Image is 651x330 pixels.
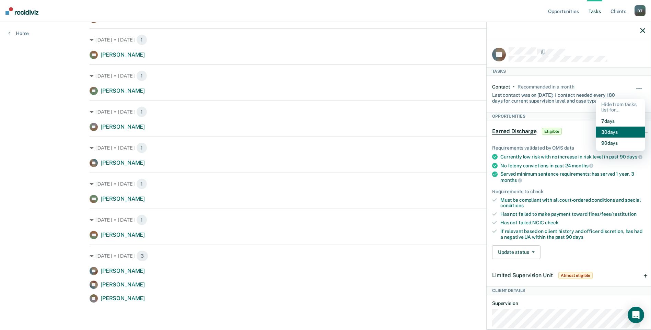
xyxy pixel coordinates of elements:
span: months [500,177,522,183]
div: Hide from tasks list for... [596,99,645,116]
span: months [572,163,593,168]
div: [DATE] • [DATE] [90,70,561,81]
span: 1 [136,142,147,153]
div: Served minimum sentence requirements: has served 1 year, 3 [500,171,645,183]
img: Recidiviz [5,7,38,15]
div: [DATE] • [DATE] [90,142,561,153]
span: [PERSON_NAME] [101,232,145,238]
span: 1 [136,34,147,45]
span: conditions [500,203,524,208]
button: Update status [492,245,540,259]
a: Home [8,30,29,36]
span: 3 [136,250,148,261]
span: 1 [136,106,147,117]
span: 1 [136,214,147,225]
dt: Supervision [492,300,645,306]
div: Limited Supervision UnitAlmost eligible [487,264,651,286]
div: Opportunities [487,112,651,120]
div: Open Intercom Messenger [628,307,644,323]
div: No felony convictions in past 24 [500,163,645,169]
span: 1 [136,70,147,81]
div: Earned DischargeEligible [487,120,651,142]
div: Requirements validated by OMS data [492,145,645,151]
span: days [573,234,583,240]
span: check [545,220,558,225]
span: Eligible [542,128,561,135]
span: [PERSON_NAME] [101,123,145,130]
span: Earned Discharge [492,128,536,135]
div: Contact [492,84,510,90]
div: If relevant based on client history and officer discretion, has had a negative UA within the past 90 [500,228,645,240]
div: Currently low risk with no increase in risk level in past 90 [500,154,645,160]
span: [PERSON_NAME] [101,268,145,274]
div: [DATE] • [DATE] [90,250,561,261]
button: 30 days [596,127,645,138]
div: Client Details [487,286,651,295]
span: [PERSON_NAME] [101,160,145,166]
div: Must be compliant with all court-ordered conditions and special [500,197,645,209]
div: Tasks [487,67,651,75]
span: [PERSON_NAME] [101,281,145,288]
div: [DATE] • [DATE] [90,178,561,189]
div: [DATE] • [DATE] [90,214,561,225]
span: [PERSON_NAME] [101,295,145,302]
span: [PERSON_NAME] [101,51,145,58]
div: [DATE] • [DATE] [90,34,561,45]
span: 1 [136,178,147,189]
span: Almost eligible [558,272,593,279]
div: Requirements to check [492,189,645,195]
div: [DATE] • [DATE] [90,106,561,117]
button: 90 days [596,138,645,149]
span: [PERSON_NAME] [101,196,145,202]
div: • [513,84,515,90]
div: Last contact was on [DATE]; 1 contact needed every 180 days for current supervision level and cas... [492,90,620,104]
div: Has not failed NCIC [500,220,645,226]
div: Has not failed to make payment toward [500,211,645,217]
div: Recommended in a month [518,84,574,90]
span: [PERSON_NAME] [101,87,145,94]
div: B T [635,5,646,16]
span: Limited Supervision Unit [492,272,553,279]
span: fines/fees/restitution [589,211,637,217]
span: days [627,154,642,160]
button: 7 days [596,116,645,127]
